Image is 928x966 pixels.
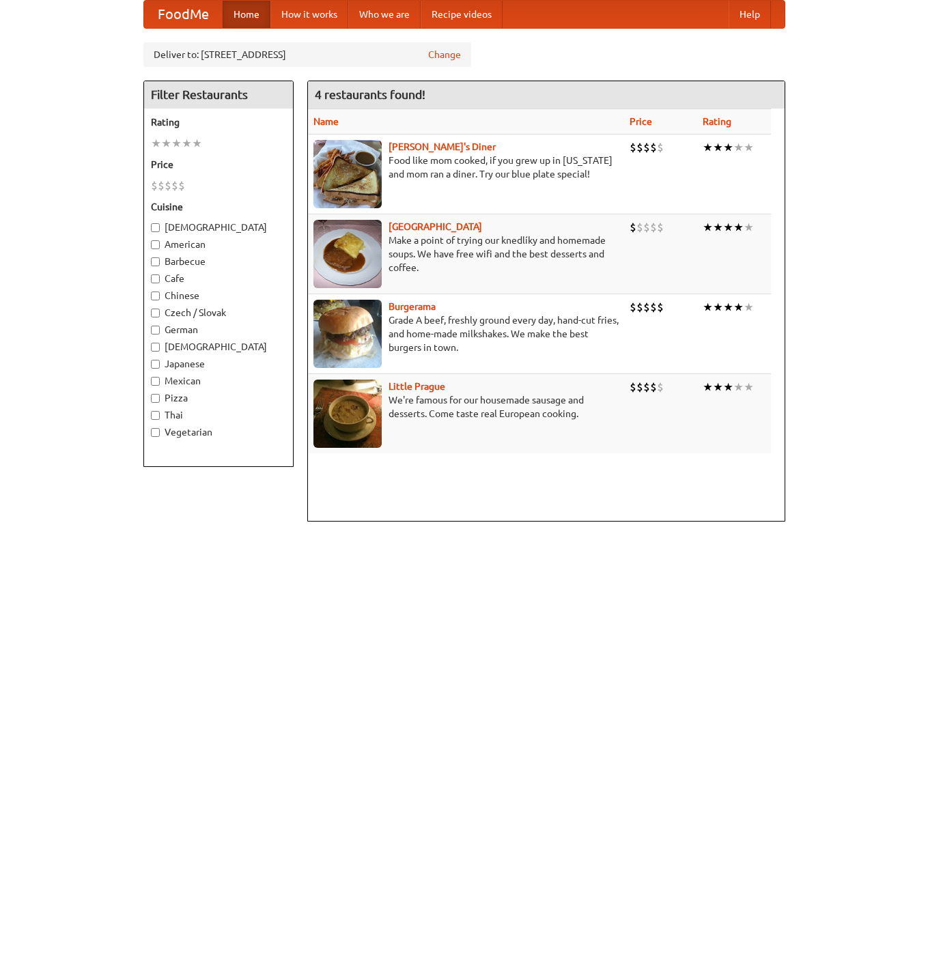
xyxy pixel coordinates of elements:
[151,240,160,249] input: American
[630,140,636,155] li: $
[151,357,286,371] label: Japanese
[151,360,160,369] input: Japanese
[151,428,160,437] input: Vegetarian
[151,238,286,251] label: American
[144,81,293,109] h4: Filter Restaurants
[151,158,286,171] h5: Price
[713,380,723,395] li: ★
[192,136,202,151] li: ★
[389,141,496,152] a: [PERSON_NAME]'s Diner
[744,140,754,155] li: ★
[657,220,664,235] li: $
[223,1,270,28] a: Home
[151,408,286,422] label: Thai
[630,380,636,395] li: $
[313,300,382,368] img: burgerama.jpg
[151,343,160,352] input: [DEMOGRAPHIC_DATA]
[428,48,461,61] a: Change
[151,274,160,283] input: Cafe
[144,1,223,28] a: FoodMe
[151,323,286,337] label: German
[713,300,723,315] li: ★
[182,136,192,151] li: ★
[389,381,445,392] a: Little Prague
[313,393,619,421] p: We're famous for our housemade sausage and desserts. Come taste real European cooking.
[636,300,643,315] li: $
[171,178,178,193] li: $
[151,340,286,354] label: [DEMOGRAPHIC_DATA]
[143,42,471,67] div: Deliver to: [STREET_ADDRESS]
[151,289,286,302] label: Chinese
[733,220,744,235] li: ★
[158,178,165,193] li: $
[636,140,643,155] li: $
[313,116,339,127] a: Name
[151,272,286,285] label: Cafe
[733,140,744,155] li: ★
[636,220,643,235] li: $
[389,301,436,312] a: Burgerama
[161,136,171,151] li: ★
[171,136,182,151] li: ★
[643,380,650,395] li: $
[313,380,382,448] img: littleprague.jpg
[703,380,713,395] li: ★
[636,380,643,395] li: $
[733,300,744,315] li: ★
[657,140,664,155] li: $
[348,1,421,28] a: Who we are
[630,220,636,235] li: $
[151,425,286,439] label: Vegetarian
[643,300,650,315] li: $
[151,136,161,151] li: ★
[151,374,286,388] label: Mexican
[151,391,286,405] label: Pizza
[650,220,657,235] li: $
[151,257,160,266] input: Barbecue
[723,380,733,395] li: ★
[713,140,723,155] li: ★
[744,300,754,315] li: ★
[270,1,348,28] a: How it works
[313,233,619,274] p: Make a point of trying our knedlíky and homemade soups. We have free wifi and the best desserts a...
[151,326,160,335] input: German
[723,140,733,155] li: ★
[151,411,160,420] input: Thai
[313,313,619,354] p: Grade A beef, freshly ground every day, hand-cut fries, and home-made milkshakes. We make the bes...
[723,220,733,235] li: ★
[657,300,664,315] li: $
[178,178,185,193] li: $
[151,200,286,214] h5: Cuisine
[733,380,744,395] li: ★
[151,377,160,386] input: Mexican
[744,380,754,395] li: ★
[650,300,657,315] li: $
[643,140,650,155] li: $
[657,380,664,395] li: $
[389,221,482,232] a: [GEOGRAPHIC_DATA]
[723,300,733,315] li: ★
[165,178,171,193] li: $
[313,140,382,208] img: sallys.jpg
[313,220,382,288] img: czechpoint.jpg
[315,88,425,101] ng-pluralize: 4 restaurants found!
[703,220,713,235] li: ★
[650,380,657,395] li: $
[151,178,158,193] li: $
[744,220,754,235] li: ★
[630,116,652,127] a: Price
[630,300,636,315] li: $
[151,115,286,129] h5: Rating
[643,220,650,235] li: $
[703,300,713,315] li: ★
[151,255,286,268] label: Barbecue
[151,292,160,300] input: Chinese
[729,1,771,28] a: Help
[151,309,160,317] input: Czech / Slovak
[151,306,286,319] label: Czech / Slovak
[713,220,723,235] li: ★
